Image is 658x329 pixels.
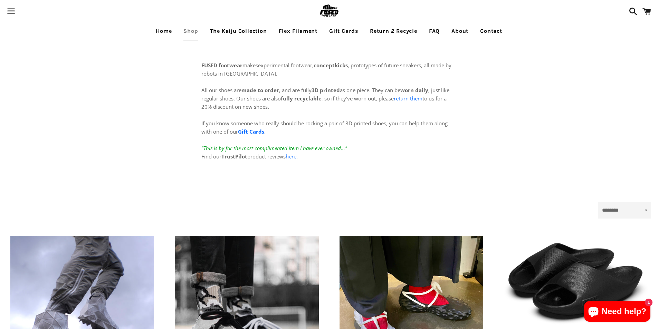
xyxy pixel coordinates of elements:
a: The Kaiju Collection [205,22,272,40]
p: All our shoes are , and are fully as one piece. They can be , just like regular shoes. Our shoes ... [201,78,457,161]
span: makes [201,62,258,69]
inbox-online-store-chat: Shopify online store chat [582,301,652,323]
a: Gift Cards [324,22,363,40]
a: Slate-Black [504,236,648,327]
strong: conceptkicks [314,62,348,69]
a: FAQ [424,22,445,40]
a: here [286,153,296,160]
a: Shop [178,22,203,40]
strong: TrustPilot [221,153,247,160]
span: experimental footwear, , prototypes of future sneakers, all made by robots in [GEOGRAPHIC_DATA]. [201,62,451,77]
strong: worn daily [400,87,428,94]
a: Flex Filament [274,22,323,40]
a: Contact [475,22,507,40]
a: Gift Cards [238,128,264,135]
strong: FUSED footwear [201,62,242,69]
a: return them [394,95,422,102]
strong: 3D printed [312,87,340,94]
strong: fully recyclable [281,95,322,102]
a: Return 2 Recycle [365,22,422,40]
strong: made to order [241,87,279,94]
a: About [446,22,474,40]
em: "This is by far the most complimented item I have ever owned..." [201,145,347,152]
a: Home [151,22,177,40]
